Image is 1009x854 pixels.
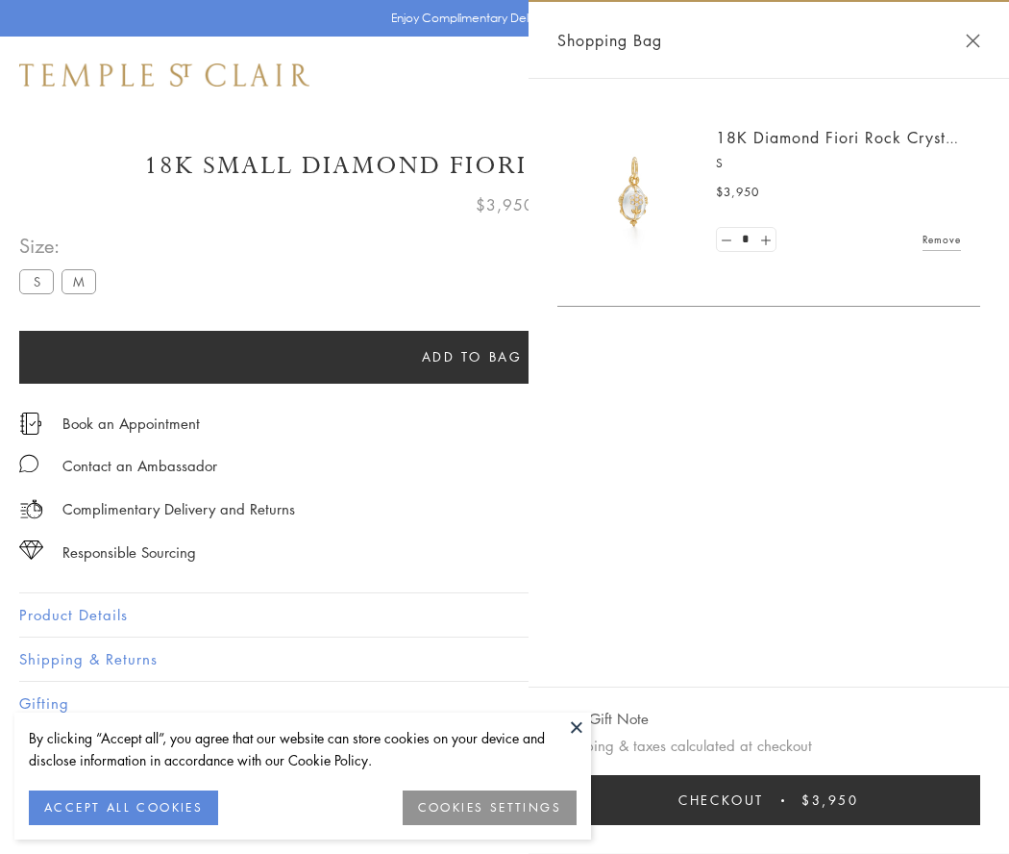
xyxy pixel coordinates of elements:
[717,228,736,252] a: Set quantity to 0
[29,791,218,825] button: ACCEPT ALL COOKIES
[19,331,924,384] button: Add to bag
[19,149,990,183] h1: 18K Small Diamond Fiori Rock Crystal Amulet
[62,454,217,478] div: Contact an Ambassador
[19,540,43,560] img: icon_sourcing.svg
[19,454,38,473] img: MessageIcon-01_2.svg
[801,790,859,811] span: $3,950
[403,791,577,825] button: COOKIES SETTINGS
[62,269,96,293] label: M
[557,734,980,758] p: Shipping & taxes calculated at checkout
[19,638,990,681] button: Shipping & Returns
[19,682,990,725] button: Gifting
[19,593,990,637] button: Product Details
[923,229,961,250] a: Remove
[391,9,609,28] p: Enjoy Complimentary Delivery & Returns
[966,34,980,48] button: Close Shopping Bag
[19,63,309,87] img: Temple St. Clair
[19,269,54,293] label: S
[19,497,43,521] img: icon_delivery.svg
[476,192,534,217] span: $3,950
[557,775,980,825] button: Checkout $3,950
[62,497,295,521] p: Complimentary Delivery and Returns
[29,727,577,771] div: By clicking “Accept all”, you agree that our website can store cookies on your device and disclos...
[557,707,649,731] button: Add Gift Note
[62,413,200,434] a: Book an Appointment
[755,228,775,252] a: Set quantity to 2
[19,413,42,435] img: icon_appointment.svg
[422,346,523,367] span: Add to bag
[577,135,692,250] img: P51889-E11FIORI
[678,790,764,811] span: Checkout
[62,540,196,565] div: Responsible Sourcing
[557,28,662,53] span: Shopping Bag
[716,154,961,173] p: S
[19,230,104,262] span: Size:
[716,183,759,202] span: $3,950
